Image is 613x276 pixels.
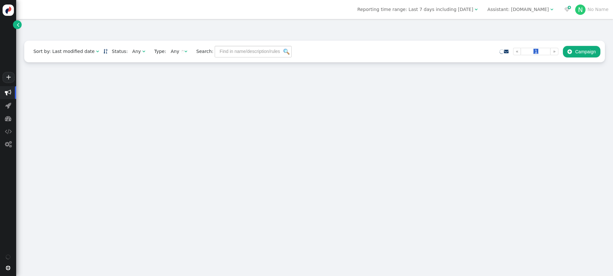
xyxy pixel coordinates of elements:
a:  [504,49,509,54]
button: Campaign [563,46,600,57]
span: Search: [192,49,213,54]
img: logo-icon.svg [3,5,14,16]
span: Type: [150,48,166,55]
span:  [567,49,572,54]
span:  [5,115,11,122]
a: NNo Name [575,7,608,12]
span: Status: [107,48,128,55]
a:  [103,49,107,54]
span:  [184,49,187,54]
span:  [142,49,145,54]
img: loading.gif [181,50,184,54]
span:  [550,7,553,12]
span:  [5,128,12,135]
span:  [565,7,570,12]
span:  [17,21,19,28]
span: 1 [533,49,538,54]
div: Sort by: Last modified date [33,48,94,55]
div: Assistant: [DOMAIN_NAME] [488,6,549,13]
span:  [5,102,11,109]
input: Find in name/description/rules [215,46,292,57]
div: N [575,5,586,15]
img: icon_search.png [284,49,289,55]
div: Any [132,48,141,55]
span:  [6,266,10,270]
span: Reporting time range: Last 7 days including [DATE] [357,7,473,12]
span: Sorted in descending order [103,49,107,54]
a: « [513,48,521,55]
a: » [550,48,558,55]
span:  [5,89,11,96]
div: Any [171,48,179,55]
span:  [5,141,12,148]
a:  [13,20,22,29]
span:  [475,7,478,12]
a: + [3,72,14,83]
span:  [96,49,99,54]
